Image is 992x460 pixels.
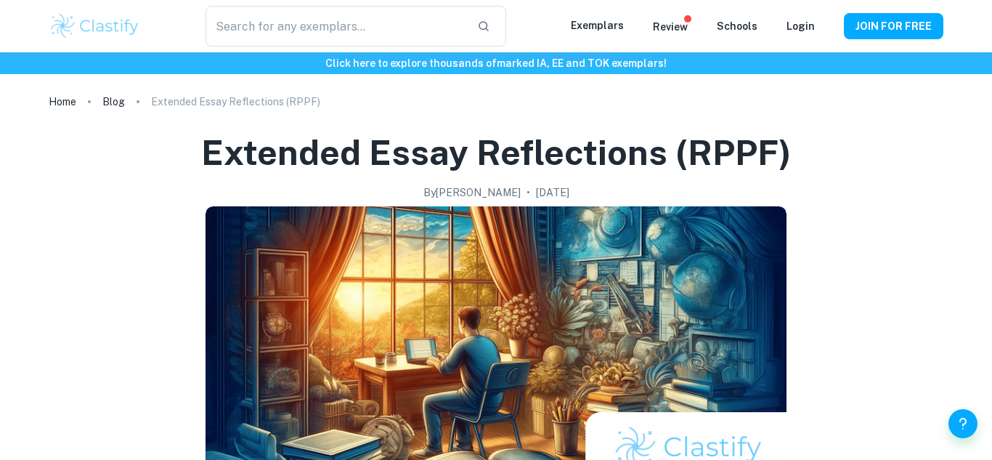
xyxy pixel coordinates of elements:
h2: By [PERSON_NAME] [423,185,521,201]
p: Review [653,19,688,35]
h2: [DATE] [536,185,569,201]
h1: Extended Essay Reflections (RPPF) [201,129,792,176]
button: JOIN FOR FREE [844,13,943,39]
p: Extended Essay Reflections (RPPF) [151,94,320,110]
button: Help and Feedback [948,409,977,438]
a: Blog [102,92,125,112]
a: Home [49,92,76,112]
a: Schools [717,20,757,32]
img: Clastify logo [49,12,141,41]
p: • [527,185,530,201]
a: Login [786,20,815,32]
p: Exemplars [571,17,624,33]
input: Search for any exemplars... [206,6,465,47]
h6: Click here to explore thousands of marked IA, EE and TOK exemplars ! [3,55,989,71]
